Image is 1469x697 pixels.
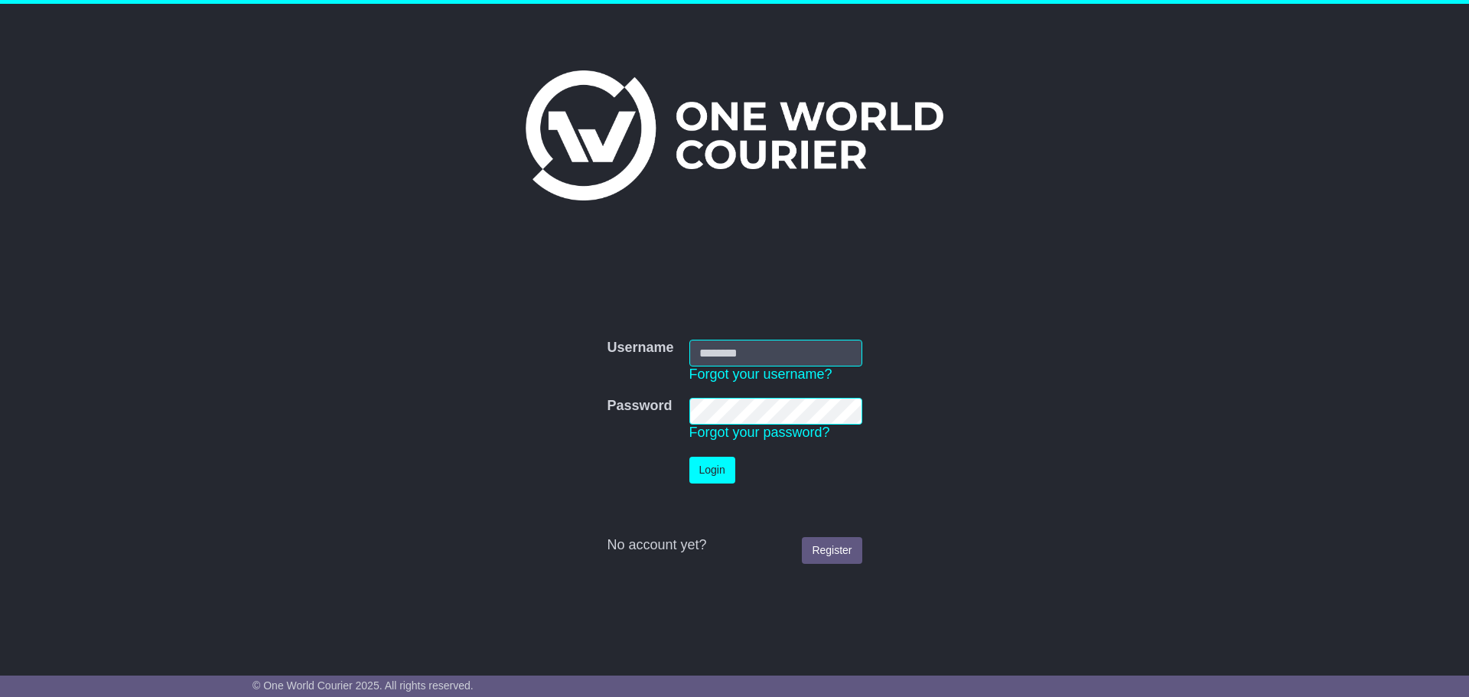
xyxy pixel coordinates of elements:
a: Forgot your password? [689,425,830,440]
a: Register [802,537,862,564]
a: Forgot your username? [689,366,832,382]
label: Username [607,340,673,357]
label: Password [607,398,672,415]
img: One World [526,70,943,200]
span: © One World Courier 2025. All rights reserved. [252,679,474,692]
div: No account yet? [607,537,862,554]
button: Login [689,457,735,484]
